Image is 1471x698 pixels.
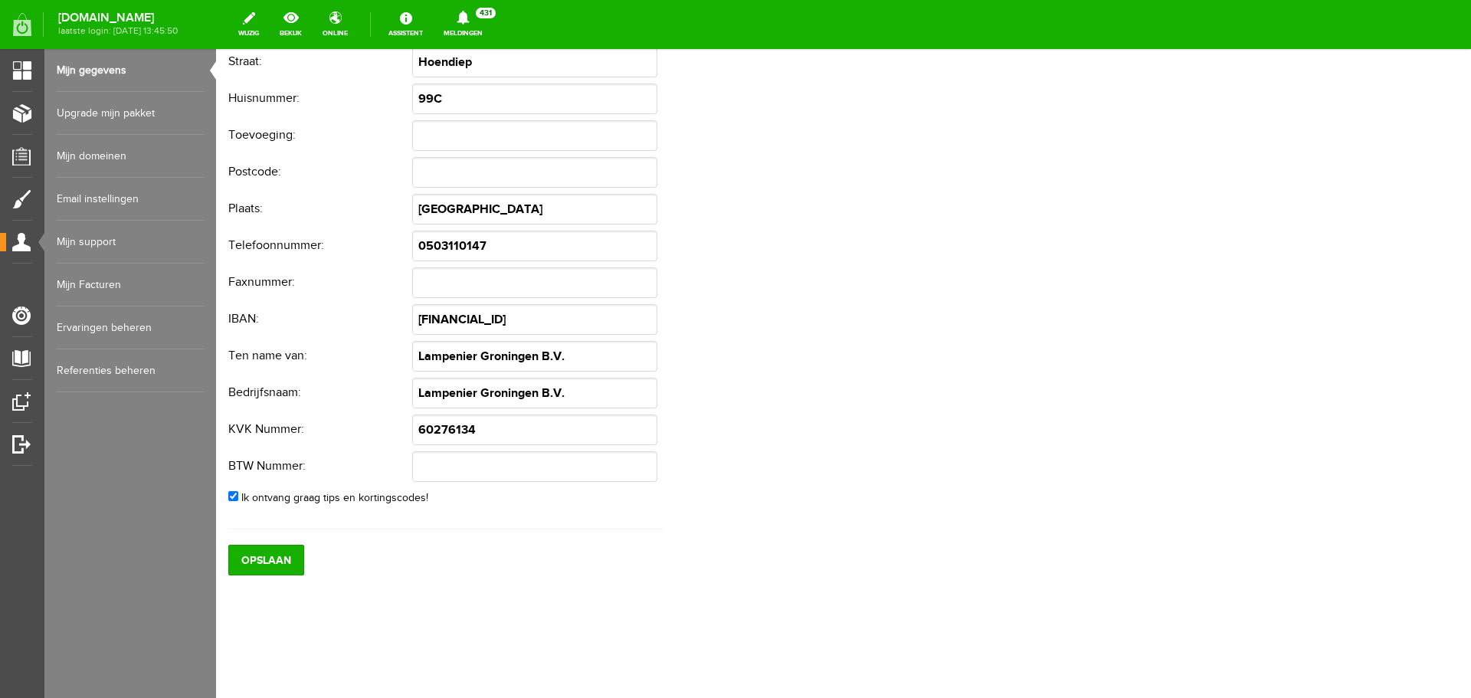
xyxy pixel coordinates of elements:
[12,496,88,526] input: Opslaan
[58,27,178,35] span: laatste login: [DATE] 13:45:50
[57,221,204,264] a: Mijn support
[57,349,204,392] a: Referenties beheren
[12,362,196,399] th: KVK Nummer:
[12,399,196,436] th: BTW Nummer:
[12,68,196,105] th: Toevoeging:
[57,306,204,349] a: Ervaringen beheren
[476,8,496,18] span: 431
[12,252,196,289] th: IBAN:
[58,14,178,22] strong: [DOMAIN_NAME]
[12,179,196,215] th: Telefoonnummer:
[12,31,196,68] th: Huisnummer:
[12,142,196,179] th: Plaats:
[12,105,196,142] th: Postcode:
[12,215,196,252] th: Faxnummer:
[57,264,204,306] a: Mijn Facturen
[379,8,432,41] a: Assistent
[57,135,204,178] a: Mijn domeinen
[57,178,204,221] a: Email instellingen
[229,8,268,41] a: wijzig
[12,289,196,326] th: Ten name van:
[57,49,204,92] a: Mijn gegevens
[270,8,311,41] a: bekijk
[12,326,196,362] th: Bedrijfsnaam:
[313,8,357,41] a: online
[25,441,212,457] label: Ik ontvang graag tips en kortingscodes!
[57,92,204,135] a: Upgrade mijn pakket
[434,8,492,41] a: Meldingen431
